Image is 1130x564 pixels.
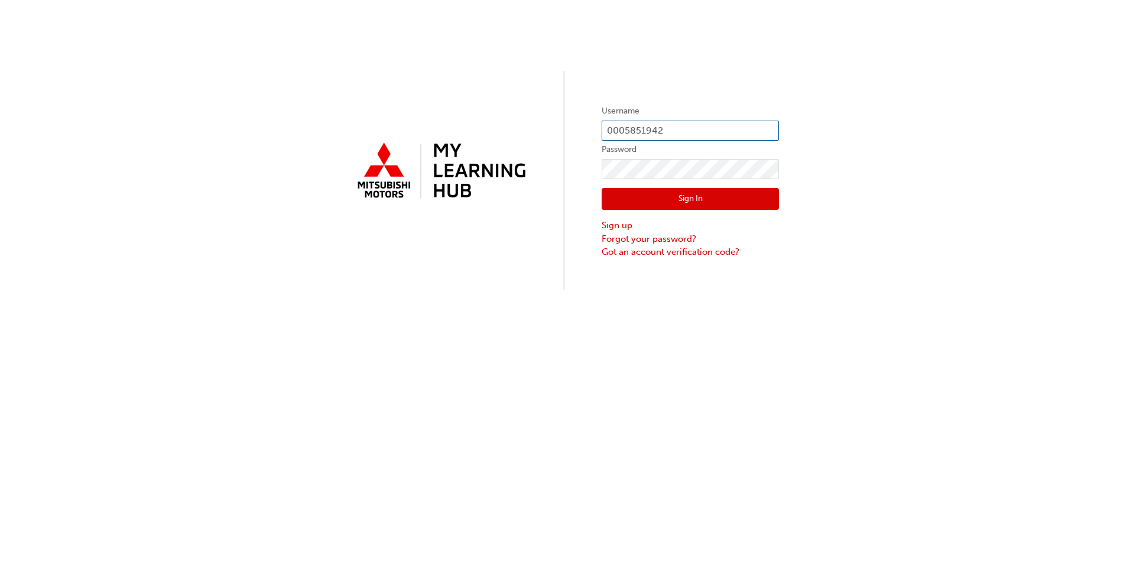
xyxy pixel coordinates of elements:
label: Username [602,104,779,118]
label: Password [602,142,779,157]
a: Sign up [602,219,779,232]
a: Got an account verification code? [602,245,779,259]
input: Username [602,121,779,141]
button: Sign In [602,188,779,210]
a: Forgot your password? [602,232,779,246]
img: mmal [351,138,528,205]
